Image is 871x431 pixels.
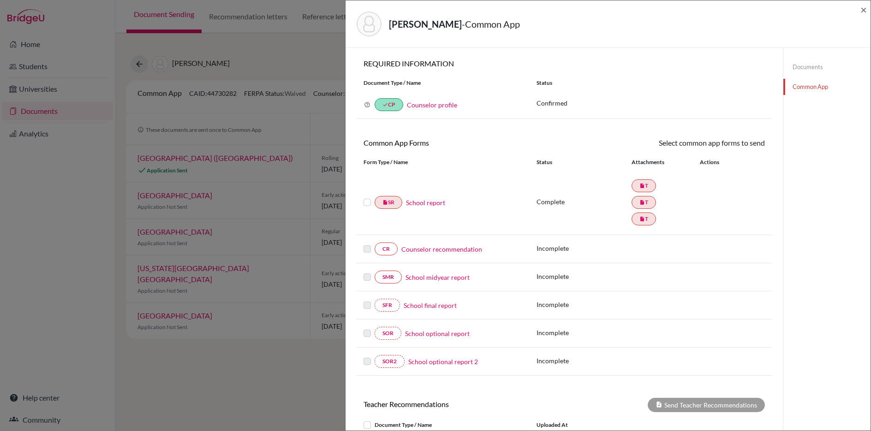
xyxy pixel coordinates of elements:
[783,59,871,75] a: Documents
[860,4,867,15] button: Close
[357,400,564,408] h6: Teacher Recommendations
[689,158,746,166] div: Actions
[564,137,772,148] div: Select common app forms to send
[375,299,400,312] a: SFR
[648,398,765,412] div: Send Teacher Recommendations
[357,419,530,431] div: Document Type / Name
[375,98,403,111] a: doneCP
[357,158,530,166] div: Form Type / Name
[537,300,632,309] p: Incomplete
[537,98,765,108] p: Confirmed
[783,79,871,95] a: Common App
[537,197,632,207] p: Complete
[382,102,388,107] i: done
[408,357,478,366] a: School optional report 2
[357,138,564,147] h6: Common App Forms
[632,158,689,166] div: Attachments
[632,179,656,192] a: insert_drive_fileT
[406,198,445,207] a: School report
[530,79,772,87] div: Status
[389,18,462,30] strong: [PERSON_NAME]
[632,213,656,225] a: insert_drive_fileT
[375,242,398,255] a: CR
[401,244,482,254] a: Counselor recommendation
[357,79,530,87] div: Document Type / Name
[860,3,867,16] span: ×
[639,183,645,189] i: insert_drive_file
[404,301,457,310] a: School final report
[407,101,457,109] a: Counselor profile
[375,271,402,283] a: SMR
[537,158,632,166] div: Status
[639,216,645,222] i: insert_drive_file
[375,355,405,368] a: SOR2
[537,356,632,366] p: Incomplete
[405,329,470,338] a: School optional report
[462,18,520,30] span: - Common App
[632,196,656,209] a: insert_drive_fileT
[530,419,668,431] div: Uploaded at
[537,243,632,253] p: Incomplete
[375,327,401,340] a: SOR
[537,272,632,281] p: Incomplete
[375,196,402,209] a: insert_drive_fileSR
[406,272,470,282] a: School midyear report
[357,59,772,68] h6: REQUIRED INFORMATION
[382,200,388,205] i: insert_drive_file
[639,200,645,205] i: insert_drive_file
[537,328,632,337] p: Incomplete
